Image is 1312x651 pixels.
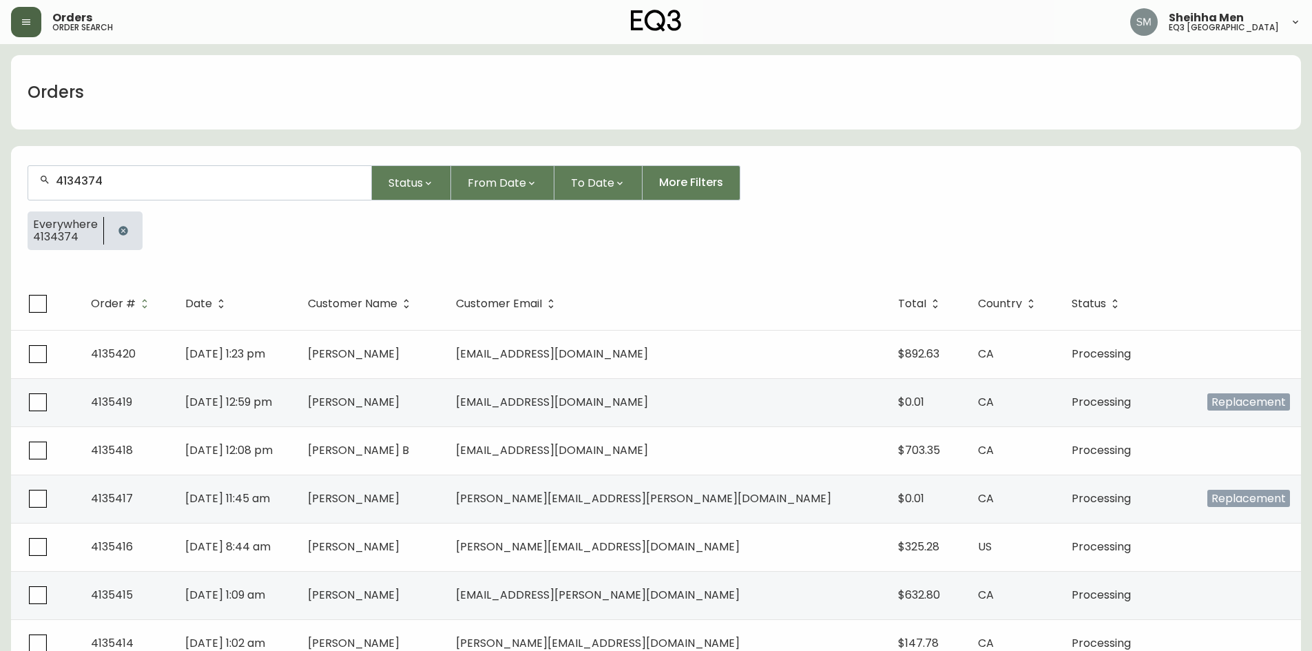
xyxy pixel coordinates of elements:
span: US [978,539,992,555]
img: cfa6f7b0e1fd34ea0d7b164297c1067f [1130,8,1158,36]
span: Processing [1072,490,1131,506]
button: From Date [451,165,554,200]
span: Sheihha Men [1169,12,1244,23]
span: CA [978,635,994,651]
span: [DATE] 1:23 pm [185,346,265,362]
span: $0.01 [898,490,924,506]
span: Total [898,298,944,310]
h5: order search [52,23,113,32]
span: Customer Name [308,298,415,310]
span: Date [185,300,212,308]
span: [DATE] 11:45 am [185,490,270,506]
span: Total [898,300,926,308]
div: 5-Piece Sectional [41,74,190,95]
span: 4135418 [91,442,133,458]
span: $147.78 [898,635,939,651]
span: Processing [1072,346,1131,362]
span: Status [1072,300,1106,308]
span: $0.01 [898,394,924,410]
span: [DATE] 12:59 pm [185,394,272,410]
span: 4135415 [91,587,133,603]
span: Processing [1072,635,1131,651]
span: [PERSON_NAME] [308,635,399,651]
span: [PERSON_NAME][EMAIL_ADDRESS][DOMAIN_NAME] [456,539,740,555]
span: [DATE] 1:02 am [185,635,265,651]
span: Country [978,300,1022,308]
span: 4135416 [91,539,133,555]
span: 4135419 [91,394,132,410]
span: [DATE] 8:44 am [185,539,271,555]
button: More Filters [643,165,740,200]
span: 4135420 [91,346,136,362]
span: CA [978,490,994,506]
button: Status [372,165,451,200]
span: [DATE] 1:09 am [185,587,265,603]
span: Replacement [1207,490,1290,507]
span: [PERSON_NAME] [308,539,399,555]
span: Processing [1072,539,1131,555]
span: Orders [52,12,92,23]
span: [EMAIL_ADDRESS][PERSON_NAME][DOMAIN_NAME] [456,587,740,603]
span: To Date [571,174,614,192]
span: [PERSON_NAME] [308,394,399,410]
span: [PERSON_NAME][EMAIL_ADDRESS][PERSON_NAME][DOMAIN_NAME] [456,490,831,506]
span: Everywhere [33,218,98,231]
span: Replacement [1207,393,1290,411]
span: 4135417 [91,490,133,506]
button: To Date [554,165,643,200]
span: Status [1072,298,1124,310]
span: From Date [468,174,526,192]
input: Search [56,174,360,187]
span: $325.28 [898,539,939,555]
span: CA [978,442,994,458]
span: [EMAIL_ADDRESS][DOMAIN_NAME] [456,394,648,410]
span: Status [388,174,423,192]
span: [PERSON_NAME] [308,490,399,506]
span: Order # [91,300,136,308]
span: Customer Email [456,298,560,310]
span: [DATE] 12:08 pm [185,442,273,458]
span: CA [978,394,994,410]
span: CA [978,587,994,603]
span: Customer Name [308,300,397,308]
span: Customer Email [456,300,542,308]
span: 4134374 [33,231,98,243]
span: $892.63 [898,346,939,362]
span: Order # [91,298,154,310]
span: [PERSON_NAME] [308,587,399,603]
span: Processing [1072,587,1131,603]
span: [PERSON_NAME][EMAIL_ADDRESS][DOMAIN_NAME] [456,635,740,651]
h1: Orders [28,81,84,104]
span: More Filters [659,175,723,190]
span: [PERSON_NAME] [308,346,399,362]
span: $703.35 [898,442,940,458]
span: 4135414 [91,635,134,651]
span: Processing [1072,394,1131,410]
div: Cello [41,56,190,74]
span: $632.80 [898,587,940,603]
h5: eq3 [GEOGRAPHIC_DATA] [1169,23,1279,32]
span: Country [978,298,1040,310]
span: CA [978,346,994,362]
span: [PERSON_NAME] B [308,442,409,458]
span: Date [185,298,230,310]
div: From [41,101,190,111]
span: [EMAIL_ADDRESS][DOMAIN_NAME] [456,346,648,362]
span: [EMAIL_ADDRESS][DOMAIN_NAME] [456,442,648,458]
img: logo [631,10,682,32]
span: Processing [1072,442,1131,458]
